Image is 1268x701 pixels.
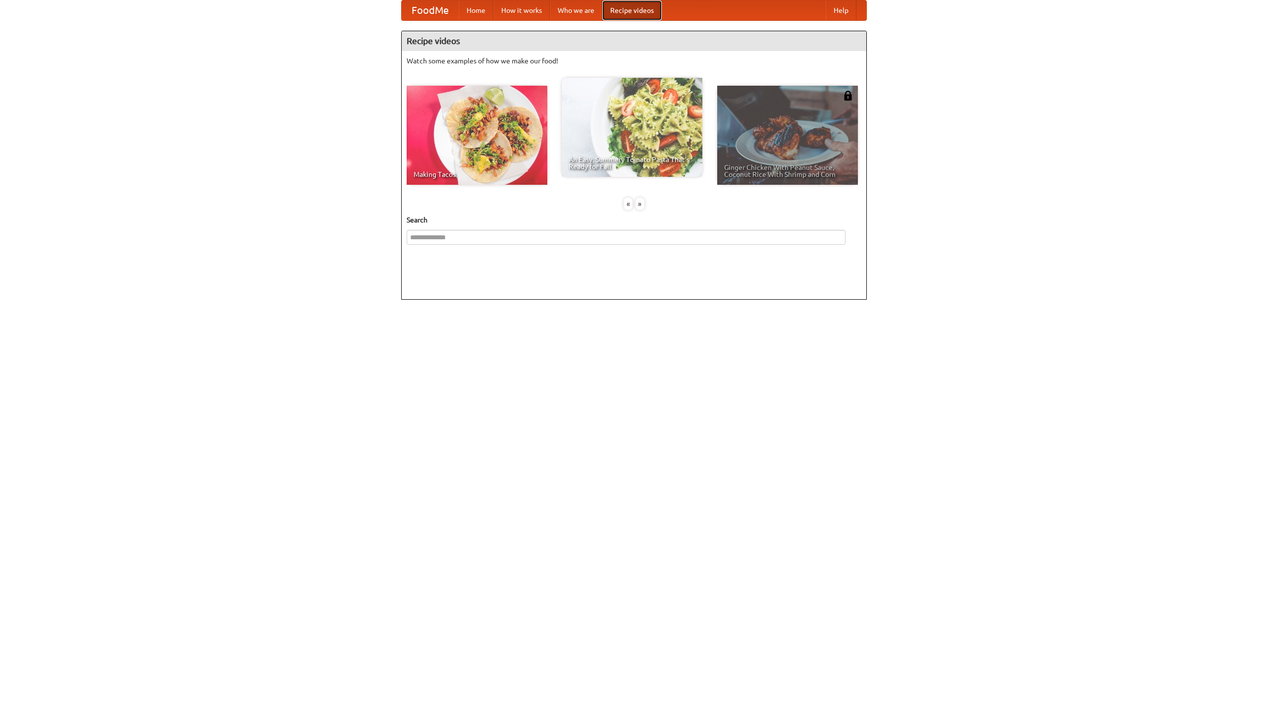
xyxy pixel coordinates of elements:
a: Help [826,0,856,20]
div: » [635,198,644,210]
a: How it works [493,0,550,20]
a: FoodMe [402,0,459,20]
h5: Search [407,215,861,225]
h4: Recipe videos [402,31,866,51]
a: An Easy, Summery Tomato Pasta That's Ready for Fall [562,78,702,177]
span: Making Tacos [414,171,540,178]
a: Who we are [550,0,602,20]
span: An Easy, Summery Tomato Pasta That's Ready for Fall [569,156,695,170]
a: Recipe videos [602,0,662,20]
img: 483408.png [843,91,853,101]
a: Making Tacos [407,86,547,185]
p: Watch some examples of how we make our food! [407,56,861,66]
div: « [624,198,633,210]
a: Home [459,0,493,20]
